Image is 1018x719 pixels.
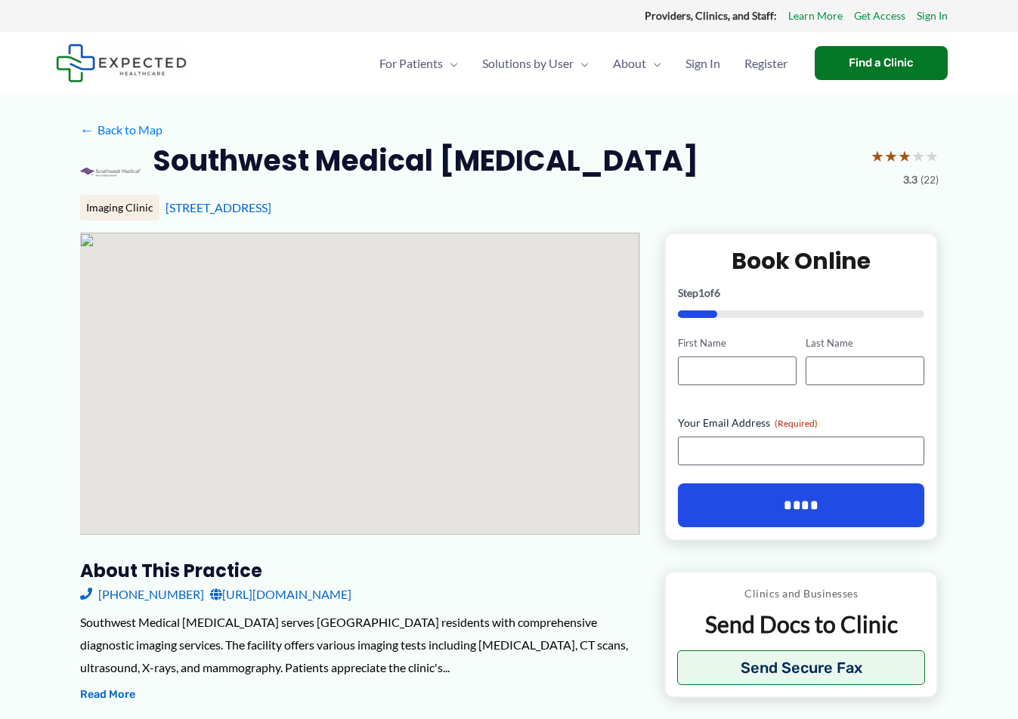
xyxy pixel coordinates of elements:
[678,246,925,276] h2: Book Online
[166,200,271,214] a: [STREET_ADDRESS]
[911,142,925,170] span: ★
[685,37,720,90] span: Sign In
[677,584,926,603] p: Clinics and Businesses
[673,37,732,90] a: Sign In
[815,46,948,80] a: Find a Clinic
[574,37,589,90] span: Menu Toggle
[210,583,351,606] a: [URL][DOMAIN_NAME]
[613,37,646,90] span: About
[925,142,939,170] span: ★
[871,142,884,170] span: ★
[714,286,720,299] span: 6
[917,6,948,26] a: Sign In
[645,9,777,22] strong: Providers, Clinics, and Staff:
[678,336,797,350] label: First Name
[677,609,926,639] p: Send Docs to Clinic
[854,6,905,26] a: Get Access
[443,37,458,90] span: Menu Toggle
[646,37,661,90] span: Menu Toggle
[80,195,159,221] div: Imaging Clinic
[744,37,787,90] span: Register
[732,37,800,90] a: Register
[677,650,926,685] button: Send Secure Fax
[80,686,135,704] button: Read More
[678,288,925,298] p: Step of
[921,170,939,190] span: (22)
[884,142,898,170] span: ★
[80,559,640,582] h3: About this practice
[80,583,204,606] a: [PHONE_NUMBER]
[379,37,443,90] span: For Patients
[56,44,187,82] img: Expected Healthcare Logo - side, dark font, small
[788,6,843,26] a: Learn More
[482,37,574,90] span: Solutions by User
[80,119,162,141] a: ←Back to Map
[601,37,673,90] a: AboutMenu Toggle
[775,418,818,429] span: (Required)
[367,37,470,90] a: For PatientsMenu Toggle
[678,415,925,430] label: Your Email Address
[806,336,924,350] label: Last Name
[80,122,94,137] span: ←
[367,37,800,90] nav: Primary Site Navigation
[153,142,698,179] h2: Southwest Medical [MEDICAL_DATA]
[80,611,640,678] div: Southwest Medical [MEDICAL_DATA] serves [GEOGRAPHIC_DATA] residents with comprehensive diagnostic...
[903,170,917,190] span: 3.3
[898,142,911,170] span: ★
[698,286,704,299] span: 1
[470,37,601,90] a: Solutions by UserMenu Toggle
